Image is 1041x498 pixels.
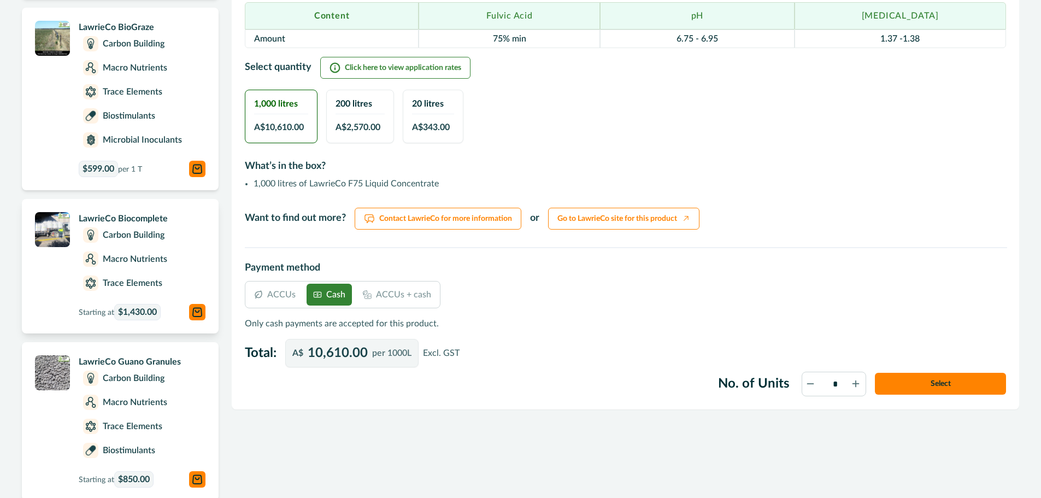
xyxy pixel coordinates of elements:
[85,397,96,408] img: Macro Nutrients
[85,38,96,49] img: Carbon Building
[718,374,790,394] label: No. of Units
[103,396,167,409] p: Macro Nutrients
[795,2,1006,30] th: [MEDICAL_DATA]
[85,230,96,241] img: Carbon Building
[308,343,368,363] p: 10,610.00
[85,254,96,265] img: Macro Nutrients
[292,349,303,358] p: A$
[795,30,1006,48] td: 1.37 -1.38
[79,212,205,225] p: LawrieCo Biocomplete
[85,373,96,384] img: Carbon Building
[103,420,162,433] p: Trace Elements
[548,208,699,230] a: Go to LawrieCo site for this product
[103,37,164,50] p: Carbon Building
[79,304,161,320] p: Starting at
[79,161,142,177] p: per 1 T
[355,208,521,230] a: Contact LawrieCo for more information
[245,2,419,30] th: Content
[103,277,162,290] p: Trace Elements
[103,253,167,266] p: Macro Nutrients
[245,261,1006,281] h2: Payment method
[875,373,1006,395] button: Select
[326,288,345,301] p: Cash
[103,229,164,242] p: Carbon Building
[419,30,600,48] td: 75% min
[103,444,155,457] p: Biostimulants
[600,30,794,48] td: 6.75 - 6.95
[118,473,150,486] span: $850.00
[85,62,96,73] img: Macro Nutrients
[85,134,96,145] img: Microbial Inoculants
[245,62,311,74] h2: Select quantity
[245,317,439,330] p: Only cash payments are accepted for this product.
[79,471,154,488] p: Starting at
[103,61,167,74] p: Macro Nutrients
[79,21,205,34] p: LawrieCo BioGraze
[254,99,308,109] h2: 1,000 litres
[336,121,380,134] span: A$ 2,570.00
[79,355,205,368] p: LawrieCo Guano Granules
[336,99,385,109] h2: 200 litres
[419,2,600,30] th: Fulvic Acid
[85,421,96,432] img: Trace Elements
[245,211,346,226] p: Want to find out more?
[376,288,431,301] p: ACCUs + cash
[254,121,304,134] span: A$ 10,610.00
[85,445,96,456] img: Biostimulants
[423,347,460,360] p: Excl. GST
[412,121,450,134] span: A$ 343.00
[245,143,1006,177] h2: What’s in the box?
[85,278,96,289] img: Trace Elements
[600,2,794,30] th: pH
[83,162,114,175] span: $599.00
[103,109,155,122] p: Biostimulants
[412,99,454,109] h2: 20 litres
[245,343,277,363] label: Total:
[245,30,419,48] td: Amount
[530,211,539,226] p: or
[103,133,182,147] p: Microbial Inoculants
[118,306,157,319] span: $1,430.00
[372,349,411,358] p: per 1000L
[103,372,164,385] p: Carbon Building
[320,57,470,79] button: Click here to view application rates
[85,86,96,97] img: Trace Elements
[267,288,296,301] p: ACCUs
[254,177,581,190] li: 1,000 litres of LawrieCo F75 Liquid Concentrate
[103,85,162,98] p: Trace Elements
[85,110,96,121] img: Biostimulants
